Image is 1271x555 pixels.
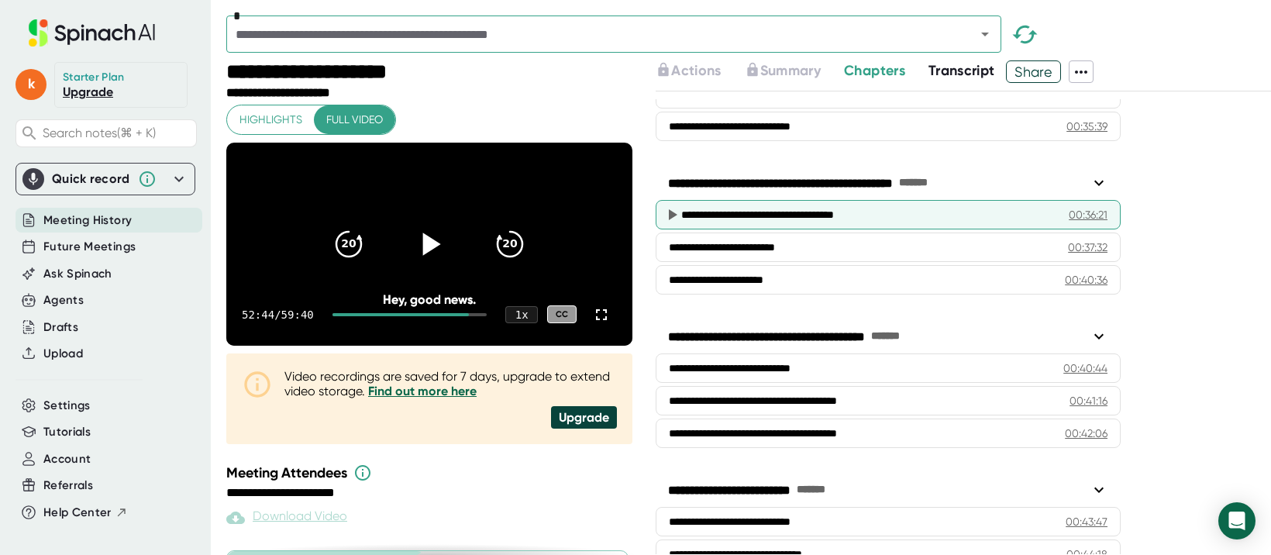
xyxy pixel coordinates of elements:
div: Upgrade to access [656,60,744,83]
div: Quick record [52,171,130,187]
span: Help Center [43,504,112,522]
div: Upgrade [551,406,617,429]
button: Transcript [928,60,995,81]
div: 00:42:06 [1065,426,1107,441]
a: Upgrade [63,84,113,99]
span: k [15,69,46,100]
button: Tutorials [43,423,91,441]
span: Transcript [928,62,995,79]
a: Find out more here [368,384,477,398]
span: Search notes (⌘ + K) [43,126,156,140]
div: 00:37:32 [1068,240,1107,255]
div: 00:43:47 [1066,514,1107,529]
div: 00:36:21 [1069,207,1107,222]
button: Help Center [43,504,128,522]
span: Summary [760,62,821,79]
div: 00:40:36 [1065,272,1107,288]
button: Account [43,450,91,468]
div: Starter Plan [63,71,125,84]
span: Highlights [239,110,302,129]
button: Meeting History [43,212,132,229]
button: Full video [314,105,395,134]
div: Hey, good news. [267,292,591,307]
div: Open Intercom Messenger [1218,502,1255,539]
button: Share [1006,60,1061,83]
button: Open [974,23,996,45]
div: Quick record [22,164,188,195]
button: Chapters [844,60,905,81]
div: 52:44 / 59:40 [242,309,314,321]
button: Highlights [227,105,315,134]
div: 1 x [505,306,538,323]
button: Drafts [43,319,78,336]
button: Agents [43,291,84,309]
button: Actions [656,60,721,81]
button: Settings [43,397,91,415]
div: Paid feature [226,508,347,527]
div: Video recordings are saved for 7 days, upgrade to extend video storage. [284,369,617,398]
span: Chapters [844,62,905,79]
div: CC [547,305,577,323]
button: Ask Spinach [43,265,112,283]
div: 00:40:44 [1063,360,1107,376]
div: 00:35:39 [1066,119,1107,134]
button: Summary [745,60,821,81]
div: Meeting Attendees [226,464,636,482]
button: Referrals [43,477,93,495]
div: Upgrade to access [745,60,844,83]
span: Full video [326,110,383,129]
div: 00:41:16 [1069,393,1107,408]
button: Future Meetings [43,238,136,256]
button: Upload [43,345,83,363]
span: Actions [671,62,721,79]
span: Share [1007,58,1060,85]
